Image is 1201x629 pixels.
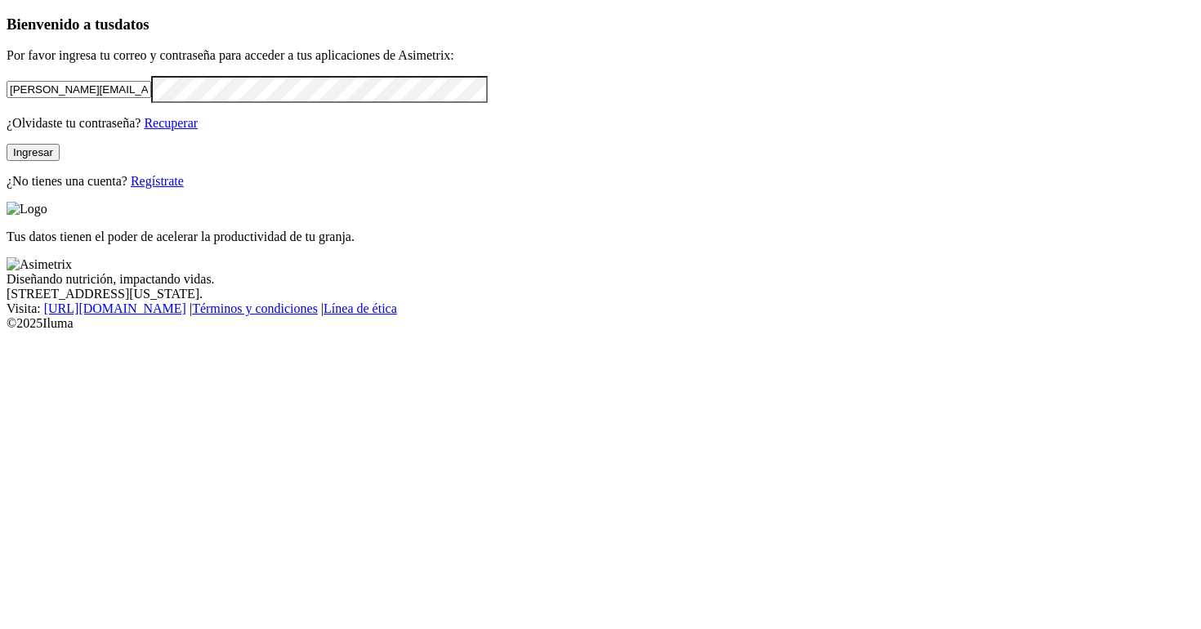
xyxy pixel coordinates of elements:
[7,316,1194,331] div: © 2025 Iluma
[7,174,1194,189] p: ¿No tienes una cuenta?
[144,116,198,130] a: Recuperar
[7,257,72,272] img: Asimetrix
[7,230,1194,244] p: Tus datos tienen el poder de acelerar la productividad de tu granja.
[7,48,1194,63] p: Por favor ingresa tu correo y contraseña para acceder a tus aplicaciones de Asimetrix:
[7,144,60,161] button: Ingresar
[7,81,151,98] input: Tu correo
[44,301,186,315] a: [URL][DOMAIN_NAME]
[7,16,1194,33] h3: Bienvenido a tus
[7,272,1194,287] div: Diseñando nutrición, impactando vidas.
[7,301,1194,316] div: Visita : | |
[131,174,184,188] a: Regístrate
[7,202,47,216] img: Logo
[7,116,1194,131] p: ¿Olvidaste tu contraseña?
[324,301,397,315] a: Línea de ética
[114,16,150,33] span: datos
[192,301,318,315] a: Términos y condiciones
[7,287,1194,301] div: [STREET_ADDRESS][US_STATE].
